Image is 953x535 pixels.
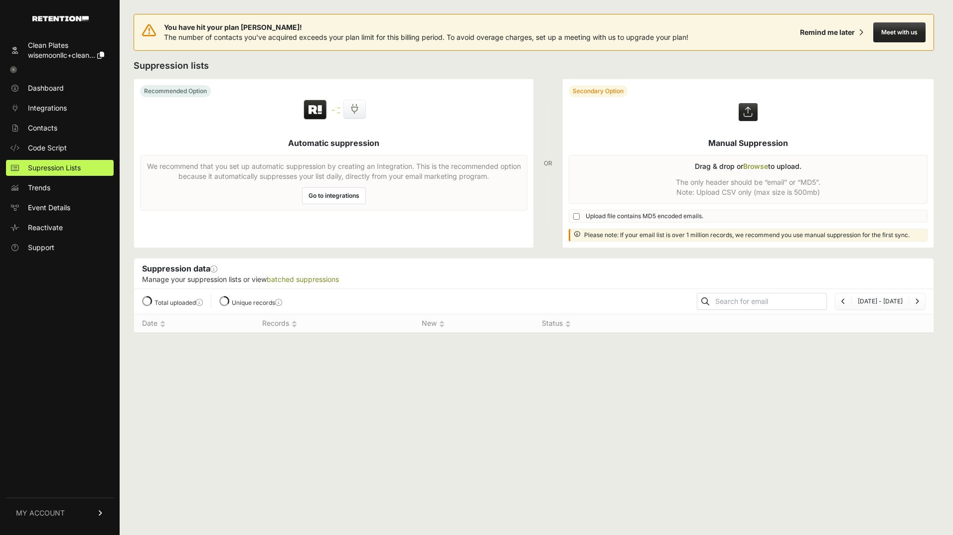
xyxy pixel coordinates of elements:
[800,27,855,37] div: Remind me later
[6,180,114,196] a: Trends
[332,107,340,109] img: integration
[254,314,414,333] th: Records
[873,22,926,42] button: Meet with us
[142,274,926,284] p: Manage your suppression lists or view
[16,508,65,518] span: MY ACCOUNT
[439,320,445,328] img: no_sort-eaf950dc5ab64cae54d48a5578032e96f70b2ecb7d747501f34c8f2db400fb66.gif
[28,203,70,213] span: Event Details
[28,163,81,173] span: Supression Lists
[573,213,580,220] input: Upload file contains MD5 encoded emails.
[332,112,340,114] img: integration
[6,100,114,116] a: Integrations
[28,243,54,253] span: Support
[6,220,114,236] a: Reactivate
[6,37,114,63] a: Clean Plates wisemoonllc+clean...
[32,16,89,21] img: Retention.com
[28,83,64,93] span: Dashboard
[302,187,366,204] a: Go to integrations
[6,120,114,136] a: Contacts
[835,293,926,310] nav: Page navigation
[134,314,254,333] th: Date
[332,110,340,111] img: integration
[713,294,826,308] input: Search for email
[6,200,114,216] a: Event Details
[6,80,114,96] a: Dashboard
[841,297,845,305] a: Previous
[28,183,50,193] span: Trends
[28,40,104,50] div: Clean Plates
[851,297,909,305] li: [DATE] - [DATE]
[414,314,534,333] th: New
[544,79,552,248] div: OR
[160,320,165,328] img: no_sort-eaf950dc5ab64cae54d48a5578032e96f70b2ecb7d747501f34c8f2db400fb66.gif
[6,140,114,156] a: Code Script
[155,299,203,306] label: Total uploaded
[565,320,571,328] img: no_sort-eaf950dc5ab64cae54d48a5578032e96f70b2ecb7d747501f34c8f2db400fb66.gif
[232,299,282,306] label: Unique records
[28,103,67,113] span: Integrations
[28,51,95,59] span: wisemoonllc+clean...
[6,240,114,256] a: Support
[164,33,688,41] span: The number of contacts you've acquired exceeds your plan limit for this billing period. To avoid ...
[6,160,114,176] a: Supression Lists
[288,137,379,149] h5: Automatic suppression
[534,314,614,333] th: Status
[147,161,521,181] p: We recommend that you set up automatic suppression by creating an Integration. This is the recomm...
[164,22,688,32] span: You have hit your plan [PERSON_NAME]!
[28,143,67,153] span: Code Script
[303,99,328,121] img: Retention
[586,212,703,220] span: Upload file contains MD5 encoded emails.
[28,123,57,133] span: Contacts
[267,275,339,283] a: batched suppressions
[796,23,867,41] button: Remind me later
[134,259,934,288] div: Suppression data
[292,320,297,328] img: no_sort-eaf950dc5ab64cae54d48a5578032e96f70b2ecb7d747501f34c8f2db400fb66.gif
[140,85,211,97] div: Recommended Option
[28,223,63,233] span: Reactivate
[6,498,114,528] a: MY ACCOUNT
[134,59,934,73] h2: Suppression lists
[915,297,919,305] a: Next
